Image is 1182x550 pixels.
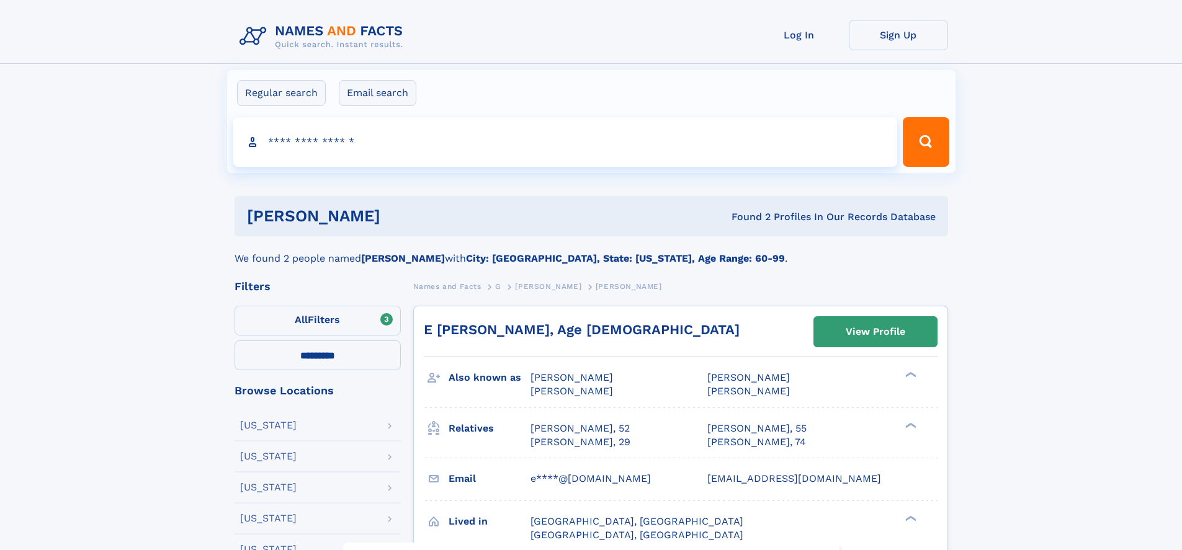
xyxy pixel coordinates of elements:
[295,314,308,326] span: All
[235,385,401,396] div: Browse Locations
[903,117,949,167] button: Search Button
[235,236,948,266] div: We found 2 people named with .
[750,20,849,50] a: Log In
[531,385,613,397] span: [PERSON_NAME]
[233,117,898,167] input: search input
[531,422,630,435] a: [PERSON_NAME], 52
[240,451,297,461] div: [US_STATE]
[707,422,807,435] a: [PERSON_NAME], 55
[449,511,531,532] h3: Lived in
[449,468,531,489] h3: Email
[495,278,501,294] a: G
[596,282,662,291] span: [PERSON_NAME]
[449,367,531,388] h3: Also known as
[449,418,531,439] h3: Relatives
[531,435,630,449] a: [PERSON_NAME], 29
[515,282,581,291] span: [PERSON_NAME]
[849,20,948,50] a: Sign Up
[531,515,743,527] span: [GEOGRAPHIC_DATA], [GEOGRAPHIC_DATA]
[235,281,401,292] div: Filters
[814,317,937,347] a: View Profile
[846,317,905,346] div: View Profile
[235,306,401,335] label: Filters
[237,80,326,106] label: Regular search
[515,278,581,294] a: [PERSON_NAME]
[531,529,743,541] span: [GEOGRAPHIC_DATA], [GEOGRAPHIC_DATA]
[707,385,790,397] span: [PERSON_NAME]
[707,371,790,383] span: [PERSON_NAME]
[235,20,413,53] img: Logo Names and Facts
[240,513,297,523] div: [US_STATE]
[707,472,881,484] span: [EMAIL_ADDRESS][DOMAIN_NAME]
[361,252,445,264] b: [PERSON_NAME]
[902,371,917,379] div: ❯
[707,435,806,449] a: [PERSON_NAME], 74
[495,282,501,291] span: G
[466,252,785,264] b: City: [GEOGRAPHIC_DATA], State: [US_STATE], Age Range: 60-99
[240,482,297,492] div: [US_STATE]
[902,514,917,522] div: ❯
[902,421,917,429] div: ❯
[413,278,481,294] a: Names and Facts
[531,371,613,383] span: [PERSON_NAME]
[339,80,416,106] label: Email search
[424,322,740,337] a: E [PERSON_NAME], Age [DEMOGRAPHIC_DATA]
[556,210,936,224] div: Found 2 Profiles In Our Records Database
[240,420,297,430] div: [US_STATE]
[247,208,556,224] h1: [PERSON_NAME]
